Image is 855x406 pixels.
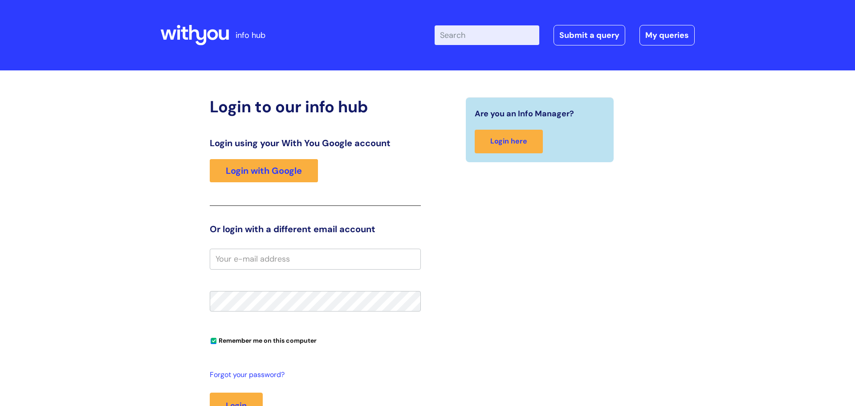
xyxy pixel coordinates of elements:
input: Remember me on this computer [211,338,216,344]
div: You can uncheck this option if you're logging in from a shared device [210,333,421,347]
input: Your e-mail address [210,249,421,269]
h3: Login using your With You Google account [210,138,421,148]
input: Search [435,25,539,45]
label: Remember me on this computer [210,335,317,344]
span: Are you an Info Manager? [475,107,574,121]
h3: Or login with a different email account [210,224,421,234]
a: Forgot your password? [210,369,416,381]
a: Login with Google [210,159,318,182]
a: Login here [475,130,543,153]
p: info hub [236,28,265,42]
h2: Login to our info hub [210,97,421,116]
a: My queries [639,25,695,45]
a: Submit a query [554,25,625,45]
